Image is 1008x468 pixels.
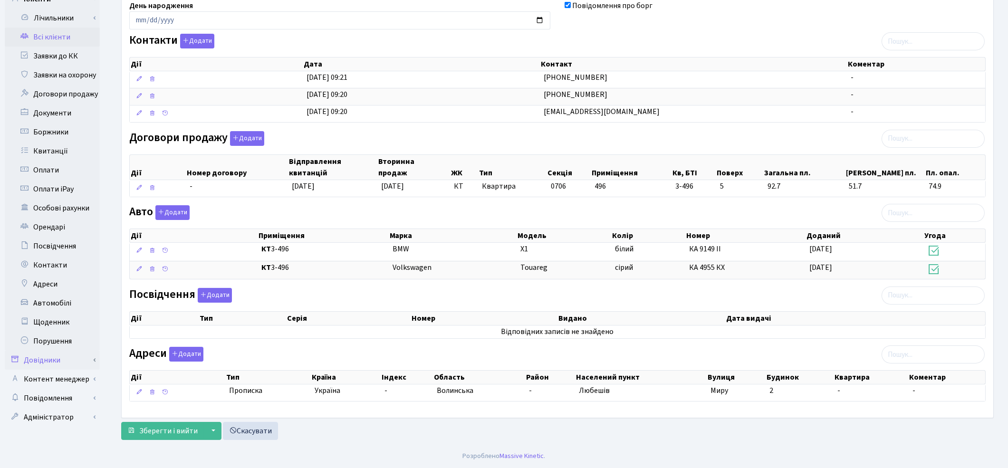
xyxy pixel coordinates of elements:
a: Документи [5,104,100,123]
span: - [384,385,387,396]
th: Угода [923,229,985,242]
th: Вулиця [707,371,766,384]
span: Volkswagen [393,262,432,273]
a: Додати [167,345,203,362]
span: Україна [315,385,377,396]
th: Коментар [847,57,985,71]
th: Вторинна продаж [377,155,450,180]
button: Авто [155,205,190,220]
th: Приміщення [591,155,672,180]
span: - [837,385,840,396]
a: Щоденник [5,313,100,332]
th: Тип [478,155,547,180]
span: BMW [393,244,409,254]
th: Номер [685,229,806,242]
span: 3-496 [261,262,385,273]
span: Волинська [437,385,473,396]
button: Зберегти і вийти [121,422,204,440]
a: Особові рахунки [5,199,100,218]
button: Контакти [180,34,214,48]
span: 3-496 [675,181,712,192]
a: Автомобілі [5,294,100,313]
th: Дата [303,57,540,71]
span: Прописка [229,385,262,396]
span: [PHONE_NUMBER] [544,89,607,100]
a: Всі клієнти [5,28,100,47]
a: Додати [195,286,232,303]
span: Миру [710,385,728,396]
div: Розроблено . [463,451,546,461]
a: Адреси [5,275,100,294]
th: Номер [411,312,557,325]
span: - [529,385,532,396]
a: Додати [178,32,214,49]
a: Лічильники [11,9,100,28]
a: Адміністратор [5,408,100,427]
label: Договори продажу [129,131,264,146]
span: 496 [595,181,606,191]
a: Посвідчення [5,237,100,256]
th: ЖК [450,155,478,180]
button: Договори продажу [230,131,264,146]
a: Контакти [5,256,100,275]
span: КА 9149 ІІ [689,244,721,254]
th: Секція [547,155,591,180]
label: Авто [129,205,190,220]
a: Заявки до КК [5,47,100,66]
th: [PERSON_NAME] пл. [845,155,925,180]
span: [PHONE_NUMBER] [544,72,607,83]
span: [DATE] 09:20 [307,106,347,117]
a: Довідники [5,351,100,370]
span: Квартира [482,181,543,192]
td: Відповідних записів не знайдено [130,325,985,338]
input: Пошук... [882,130,985,148]
th: Поверх [716,155,763,180]
th: Загальна пл. [764,155,845,180]
th: Дії [130,371,225,384]
th: Область [433,371,525,384]
span: 5 [720,181,760,192]
button: Посвідчення [198,288,232,303]
span: Touareg [520,262,547,273]
a: Оплати [5,161,100,180]
span: - [851,106,854,117]
label: Адреси [129,347,203,362]
th: Контакт [540,57,846,71]
th: Кв, БТІ [672,155,716,180]
th: Будинок [766,371,834,384]
a: Квитанції [5,142,100,161]
span: [EMAIL_ADDRESS][DOMAIN_NAME] [544,106,660,117]
span: [DATE] [809,262,832,273]
span: сірий [615,262,633,273]
a: Скасувати [223,422,278,440]
th: Доданий [806,229,923,242]
a: Порушення [5,332,100,351]
span: X1 [520,244,528,254]
span: 0706 [551,181,566,191]
b: КТ [261,262,271,273]
button: Адреси [169,347,203,362]
a: Договори продажу [5,85,100,104]
a: Додати [228,129,264,146]
th: Дії [130,229,258,242]
th: Квартира [834,371,909,384]
th: Колір [611,229,685,242]
a: Контент менеджер [5,370,100,389]
th: Район [525,371,575,384]
th: Дата видачі [726,312,985,325]
input: Пошук... [882,32,985,50]
span: - [912,385,915,396]
span: 92.7 [768,181,841,192]
label: Контакти [129,34,214,48]
span: КТ [454,181,474,192]
a: Заявки на охорону [5,66,100,85]
span: Любешів [579,385,610,396]
a: Оплати iPay [5,180,100,199]
th: Видано [557,312,726,325]
span: [DATE] [381,181,404,191]
th: Країна [311,371,381,384]
span: 74.9 [929,181,981,192]
th: Модель [517,229,611,242]
span: КА 4955 КХ [689,262,725,273]
th: Номер договору [186,155,288,180]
